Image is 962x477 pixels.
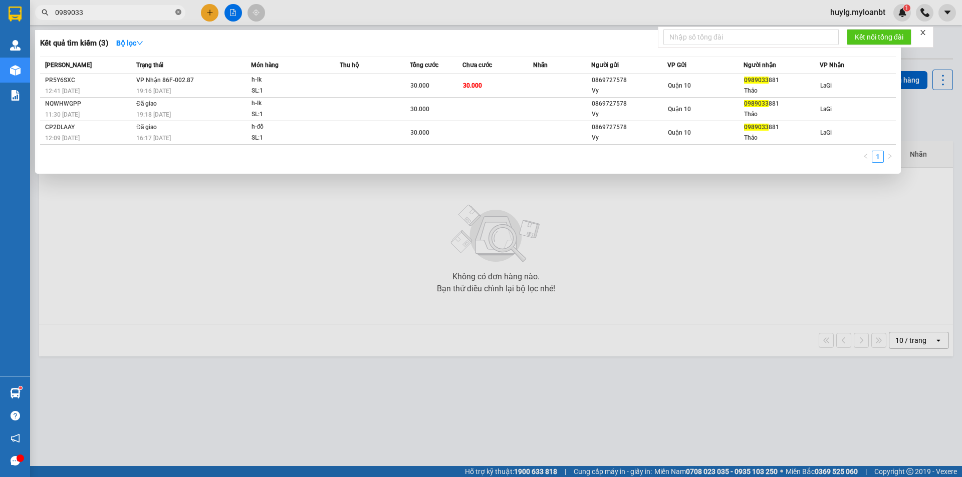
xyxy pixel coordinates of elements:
span: down [136,40,143,47]
div: SL: 1 [252,109,327,120]
span: 30.000 [410,129,429,136]
div: NQWHWGPP [45,99,133,109]
span: question-circle [11,411,20,420]
span: Thu hộ [340,62,359,69]
div: 0869727578 [592,99,667,109]
div: h-lk [252,75,327,86]
div: SL: 1 [252,86,327,97]
span: Quận 10 [668,82,691,89]
span: Người gửi [591,62,619,69]
span: Quận 10 [668,129,691,136]
button: Kết nối tổng đài [847,29,911,45]
span: Kết nối tổng đài [855,32,903,43]
input: Nhập số tổng đài [663,29,839,45]
span: left [863,153,869,159]
span: Người nhận [744,62,776,69]
span: Nhãn [533,62,548,69]
span: search [42,9,49,16]
div: Vy [592,133,667,143]
img: logo-vxr [9,7,22,22]
img: warehouse-icon [10,65,21,76]
span: Đã giao [136,124,157,131]
button: right [884,151,896,163]
span: VP Nhận 86F-002.87 [136,77,194,84]
span: 16:17 [DATE] [136,135,171,142]
span: 0989033 [744,124,769,131]
div: CP2DLAAY [45,122,133,133]
a: 1 [872,151,883,162]
div: SL: 1 [252,133,327,144]
li: 1 [872,151,884,163]
div: 881 [744,75,819,86]
span: Món hàng [251,62,279,69]
span: Trạng thái [136,62,163,69]
span: close-circle [175,9,181,15]
span: [PERSON_NAME] [45,62,92,69]
li: Previous Page [860,151,872,163]
img: solution-icon [10,90,21,101]
span: LaGi [820,82,832,89]
span: VP Nhận [820,62,844,69]
span: 0989033 [744,100,769,107]
button: left [860,151,872,163]
span: 19:18 [DATE] [136,111,171,118]
h3: Kết quả tìm kiếm ( 3 ) [40,38,108,49]
sup: 1 [19,386,22,389]
span: VP Gửi [667,62,686,69]
span: close-circle [175,8,181,18]
span: notification [11,433,20,443]
div: 0869727578 [592,75,667,86]
span: 12:41 [DATE] [45,88,80,95]
img: warehouse-icon [10,40,21,51]
span: right [887,153,893,159]
img: warehouse-icon [10,388,21,398]
span: Quận 10 [668,106,691,113]
span: Đã giao [136,100,157,107]
div: 881 [744,122,819,133]
span: 30.000 [463,82,482,89]
div: Thảo [744,86,819,96]
span: 0989033 [744,77,769,84]
strong: Bộ lọc [116,39,143,47]
span: 11:30 [DATE] [45,111,80,118]
span: Tổng cước [410,62,438,69]
span: Chưa cước [462,62,492,69]
div: PR5Y6SXC [45,75,133,86]
span: 30.000 [410,106,429,113]
span: LaGi [820,106,832,113]
div: Vy [592,109,667,120]
div: h-đồ [252,122,327,133]
span: 19:16 [DATE] [136,88,171,95]
div: 881 [744,99,819,109]
span: LaGi [820,129,832,136]
div: h-lk [252,98,327,109]
span: close [919,29,926,36]
div: Thảo [744,133,819,143]
div: Vy [592,86,667,96]
button: Bộ lọcdown [108,35,151,51]
div: Thảo [744,109,819,120]
span: message [11,456,20,465]
span: 12:09 [DATE] [45,135,80,142]
div: 0869727578 [592,122,667,133]
span: 30.000 [410,82,429,89]
input: Tìm tên, số ĐT hoặc mã đơn [55,7,173,18]
li: Next Page [884,151,896,163]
